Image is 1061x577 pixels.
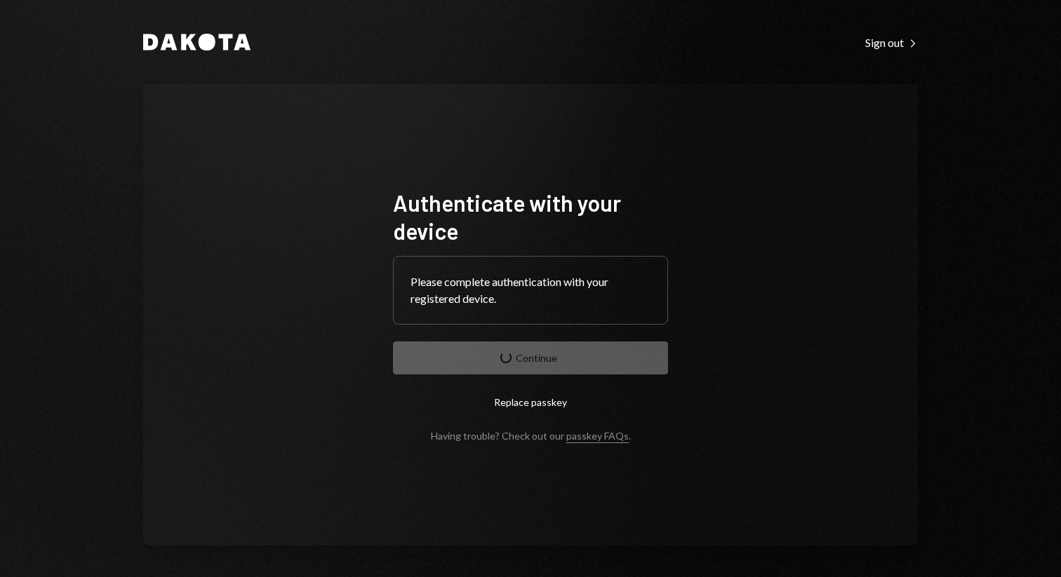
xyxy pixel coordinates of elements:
a: passkey FAQs [566,430,629,443]
div: Having trouble? Check out our . [431,430,631,442]
h1: Authenticate with your device [393,189,668,245]
div: Please complete authentication with your registered device. [411,273,650,307]
button: Replace passkey [393,386,668,419]
div: Sign out [865,36,918,50]
a: Sign out [865,34,918,50]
